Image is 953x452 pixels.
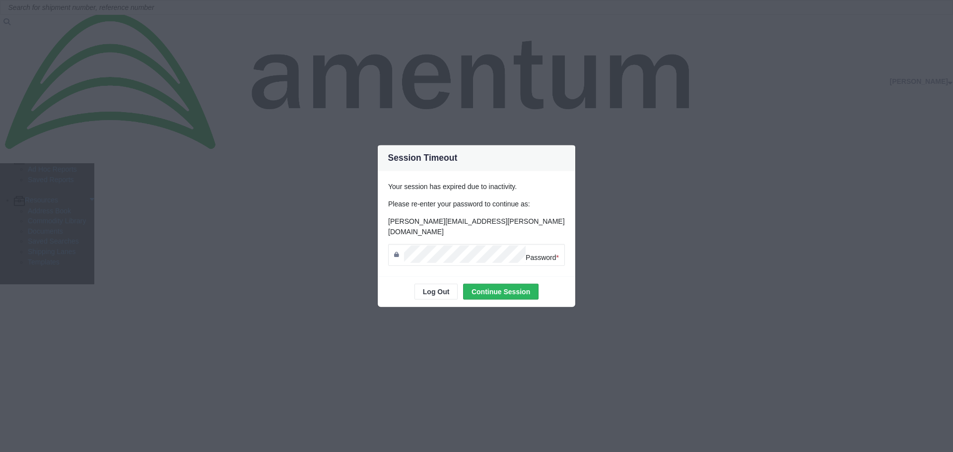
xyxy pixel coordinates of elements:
[463,284,539,300] button: Continue Session
[414,284,458,300] button: Log Out
[388,216,565,237] p: [PERSON_NAME][EMAIL_ADDRESS][PERSON_NAME][DOMAIN_NAME]
[388,198,565,209] p: Please re-enter your password to continue as:
[388,151,458,164] h4: Session Timeout
[388,181,565,192] p: Your session has expired due to inactivity.
[526,253,559,261] span: Password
